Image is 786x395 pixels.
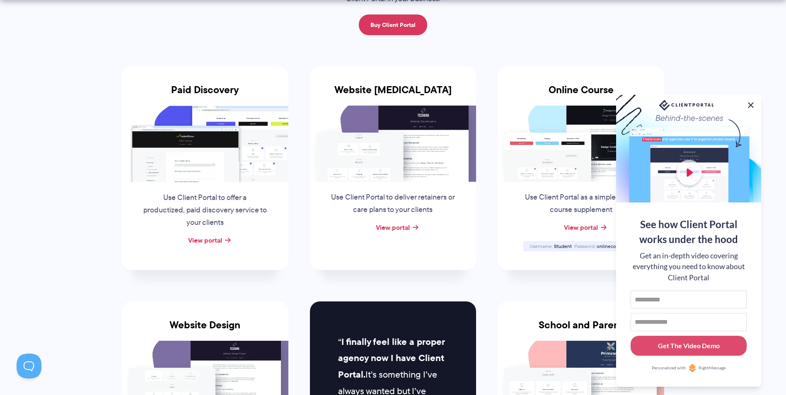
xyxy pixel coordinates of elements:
[631,217,747,247] div: See how Client Portal works under the hood
[530,243,553,250] span: Username
[122,84,288,106] h3: Paid Discovery
[330,191,456,216] p: Use Client Portal to deliver retainers or care plans to your clients
[338,335,445,382] strong: I finally feel like a proper agency now I have Client Portal.
[597,243,632,250] span: onlinecourse123
[658,341,720,351] div: Get The Video Demo
[498,84,664,106] h3: Online Course
[699,365,726,371] span: RightMessage
[518,191,644,216] p: Use Client Portal as a simple online course supplement
[310,84,476,106] h3: Website [MEDICAL_DATA]
[652,365,686,371] span: Personalized with
[631,364,747,372] a: Personalized withRightMessage
[688,364,697,372] img: Personalized with RightMessage
[17,354,41,378] iframe: Toggle Customer Support
[122,319,288,341] h3: Website Design
[359,14,427,35] a: Buy Client Portal
[498,319,664,341] h3: School and Parent
[574,243,595,250] span: Password
[188,235,222,245] a: View portal
[554,243,572,250] span: Student
[564,222,598,232] a: View portal
[631,250,747,283] div: Get an in-depth video covering everything you need to know about Client Portal
[142,192,268,229] p: Use Client Portal to offer a productized, paid discovery service to your clients
[631,336,747,356] button: Get The Video Demo
[376,222,410,232] a: View portal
